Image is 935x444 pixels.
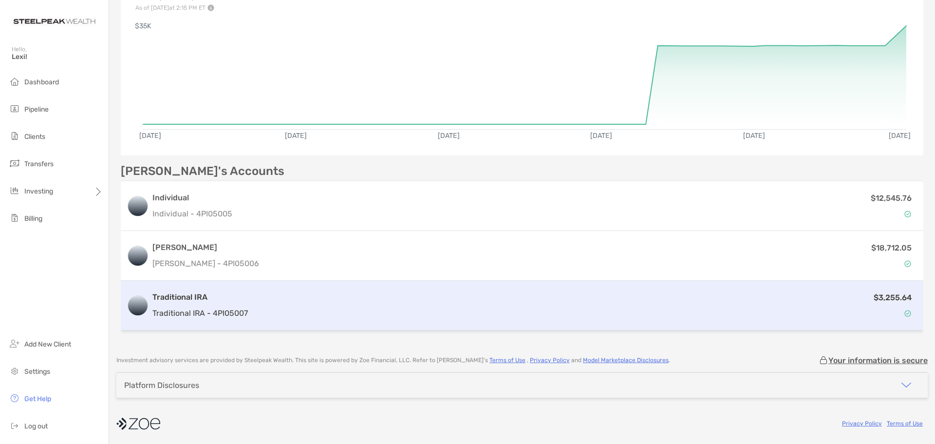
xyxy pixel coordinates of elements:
img: investing icon [9,185,20,196]
div: Platform Disclosures [124,381,199,390]
img: logo account [128,196,148,216]
img: Account Status icon [904,211,911,217]
p: [PERSON_NAME]'s Accounts [121,165,284,177]
p: As of [DATE] at 2:15 PM ET [135,4,238,11]
text: [DATE] [438,132,460,140]
text: [DATE] [889,132,911,140]
p: Your information is secure [828,356,928,365]
img: transfers icon [9,157,20,169]
a: Model Marketplace Disclosures [583,357,669,364]
h3: Individual [152,192,232,204]
p: [PERSON_NAME] - 4PI05006 [152,257,259,270]
p: $18,712.05 [871,242,912,254]
span: Pipeline [24,105,49,114]
img: Performance Info [207,4,214,11]
img: logo account [128,246,148,266]
p: Individual - 4PI05005 [152,208,232,220]
span: Settings [24,367,50,376]
img: billing icon [9,212,20,224]
img: add_new_client icon [9,338,20,349]
span: Add New Client [24,340,71,348]
a: Privacy Policy [842,420,882,427]
span: Billing [24,214,42,223]
img: Zoe Logo [12,4,97,39]
span: Lexi! [12,53,103,61]
p: Investment advisory services are provided by Steelpeak Wealth . This site is powered by Zoe Finan... [116,357,670,364]
text: [DATE] [743,132,765,140]
img: company logo [116,413,160,435]
img: settings icon [9,365,20,377]
img: icon arrow [900,379,912,391]
text: [DATE] [139,132,161,140]
img: pipeline icon [9,103,20,115]
img: logout icon [9,420,20,431]
a: Terms of Use [887,420,923,427]
img: logo account [128,296,148,315]
span: Dashboard [24,78,59,86]
span: Clients [24,133,45,141]
span: Investing [24,187,53,195]
a: Privacy Policy [530,357,570,364]
a: Terms of Use [489,357,525,364]
span: Log out [24,422,48,430]
img: Account Status icon [904,260,911,267]
p: $12,545.76 [871,192,912,204]
p: Traditional IRA - 4PI05007 [152,307,248,319]
span: Transfers [24,160,54,168]
span: Get Help [24,395,51,403]
p: $3,255.64 [874,291,912,304]
h3: [PERSON_NAME] [152,242,259,253]
img: dashboard icon [9,76,20,87]
text: [DATE] [285,132,307,140]
img: Account Status icon [904,310,911,317]
img: clients icon [9,130,20,142]
text: $35K [135,22,151,30]
img: get-help icon [9,392,20,404]
h3: Traditional IRA [152,291,248,303]
text: [DATE] [590,132,612,140]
